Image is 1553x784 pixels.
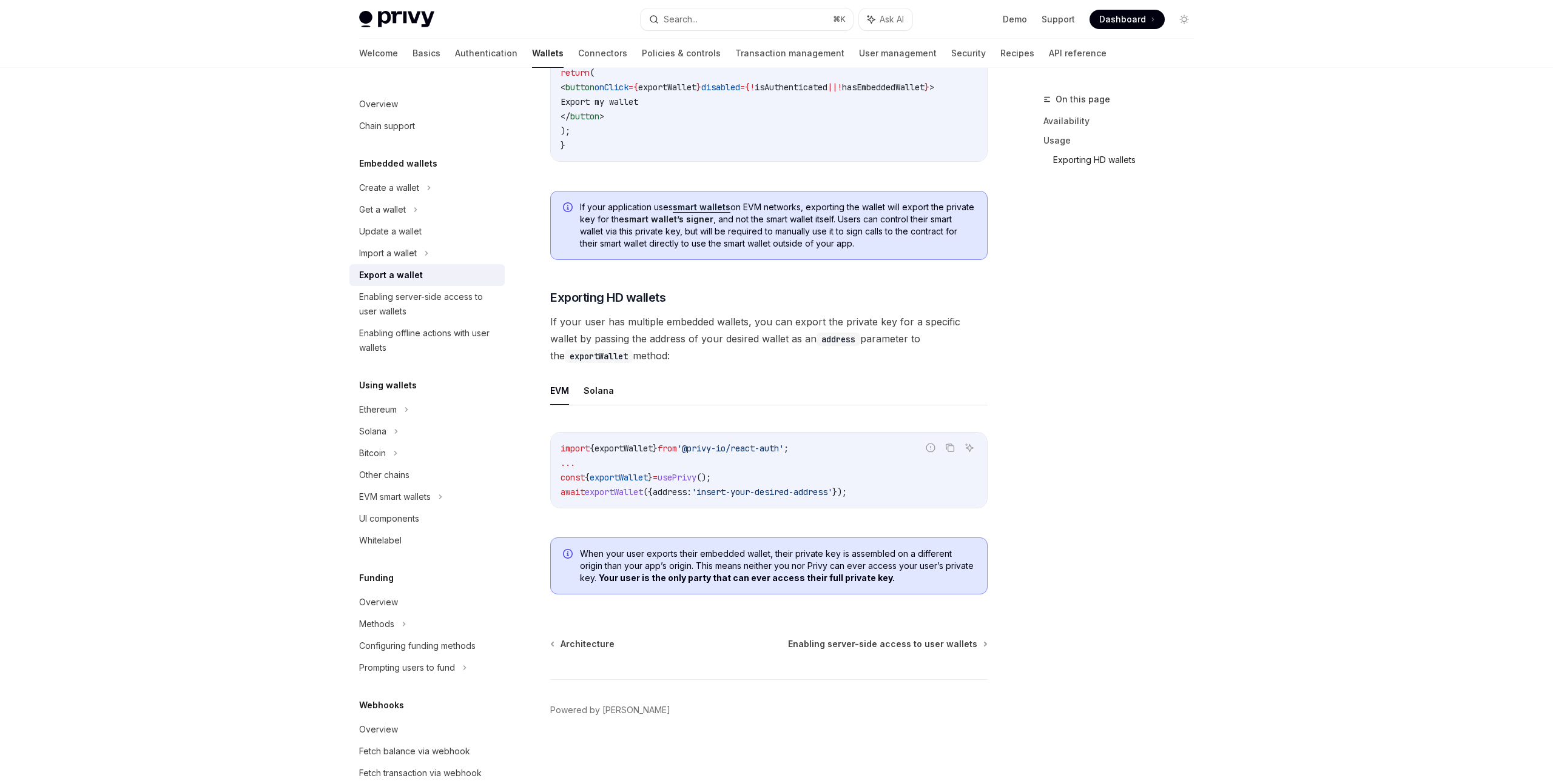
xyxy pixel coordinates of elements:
a: Overview [349,719,505,740]
div: Overview [359,97,398,111]
div: Search... [664,12,698,27]
a: Support [1042,13,1075,25]
span: Export my wallet [561,96,638,107]
code: address [817,333,860,346]
span: { [633,82,638,93]
a: Welcome [359,39,398,68]
a: Update a wallet [349,221,505,242]
span: await [561,487,585,497]
span: } [696,82,701,93]
a: Wallets [532,39,564,68]
div: Overview [359,595,398,610]
a: Security [951,39,986,68]
a: Fetch transaction via webhook [349,762,505,784]
button: EVM [550,376,569,405]
strong: smart wallet’s signer [624,214,713,224]
a: Dashboard [1090,10,1165,29]
b: Your user is the only party that can ever access their full private key. [599,573,895,583]
div: Fetch balance via webhook [359,744,470,759]
a: Overview [349,591,505,613]
button: Ask AI [962,440,977,456]
a: Whitelabel [349,530,505,551]
span: disabled [701,82,740,93]
a: Demo [1003,13,1027,25]
span: Exporting HD wallets [550,289,665,306]
div: Chain support [359,119,415,133]
div: Ethereum [359,402,397,417]
div: Enabling server-side access to user wallets [359,290,497,319]
span: exportWallet [585,487,643,497]
div: Overview [359,722,398,737]
img: light logo [359,11,434,28]
span: onClick [595,82,628,93]
span: { [590,443,595,454]
div: Fetch transaction via webhook [359,766,482,780]
span: }); [832,487,847,497]
a: Exporting HD wallets [1053,150,1204,170]
span: = [740,82,745,93]
div: Bitcoin [359,446,386,460]
div: Create a wallet [359,181,419,195]
span: '@privy-io/react-auth' [677,443,784,454]
span: 'insert-your-desired-address' [692,487,832,497]
span: } [653,443,658,454]
div: UI components [359,511,419,526]
span: Dashboard [1099,13,1146,25]
span: = [653,472,658,483]
span: import [561,443,590,454]
h5: Webhooks [359,698,404,713]
span: ... [561,457,575,468]
a: Transaction management [735,39,844,68]
svg: Info [563,202,575,214]
a: Architecture [551,638,615,650]
div: Get a wallet [359,202,406,217]
a: Overview [349,93,505,115]
a: Connectors [578,39,627,68]
span: } [925,82,929,93]
span: If your user has multiple embedded wallets, you can export the private key for a specific wallet ... [550,313,988,364]
a: Powered by [PERSON_NAME] [550,704,670,716]
a: Enabling server-side access to user wallets [349,286,505,322]
div: EVM smart wallets [359,490,431,504]
a: Basics [413,39,440,68]
div: Import a wallet [359,246,417,261]
span: const [561,472,585,483]
span: exportWallet [595,443,653,454]
a: Other chains [349,464,505,486]
a: API reference [1049,39,1107,68]
span: exportWallet [590,472,648,483]
span: ( [590,67,595,78]
span: { [745,82,750,93]
a: Recipes [1000,39,1034,68]
span: usePrivy [658,472,696,483]
a: Policies & controls [642,39,721,68]
a: Configuring funding methods [349,635,505,657]
button: Toggle dark mode [1174,10,1194,29]
span: ! [837,82,842,93]
span: Enabling server-side access to user wallets [788,638,977,650]
button: Copy the contents from the code block [942,440,958,456]
svg: Info [563,549,575,561]
div: Prompting users to fund [359,660,455,675]
span: Ask AI [880,13,904,25]
span: (); [696,472,711,483]
button: Solana [584,376,614,405]
span: On this page [1056,92,1110,107]
span: from [658,443,677,454]
span: < [561,82,565,93]
span: ! [750,82,755,93]
div: Enabling offline actions with user wallets [359,326,497,355]
span: return [561,67,590,78]
button: Ask AI [859,8,912,30]
h5: Using wallets [359,378,417,393]
a: Usage [1043,131,1204,150]
div: Configuring funding methods [359,639,476,653]
button: Report incorrect code [923,440,938,456]
span: hasEmbeddedWallet [842,82,925,93]
div: Update a wallet [359,224,422,239]
span: address: [653,487,692,497]
a: Availability [1043,111,1204,131]
span: When your user exports their embedded wallet, their private key is assembled on a different origi... [580,548,975,584]
a: Fetch balance via webhook [349,740,505,762]
a: Enabling server-side access to user wallets [788,638,986,650]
